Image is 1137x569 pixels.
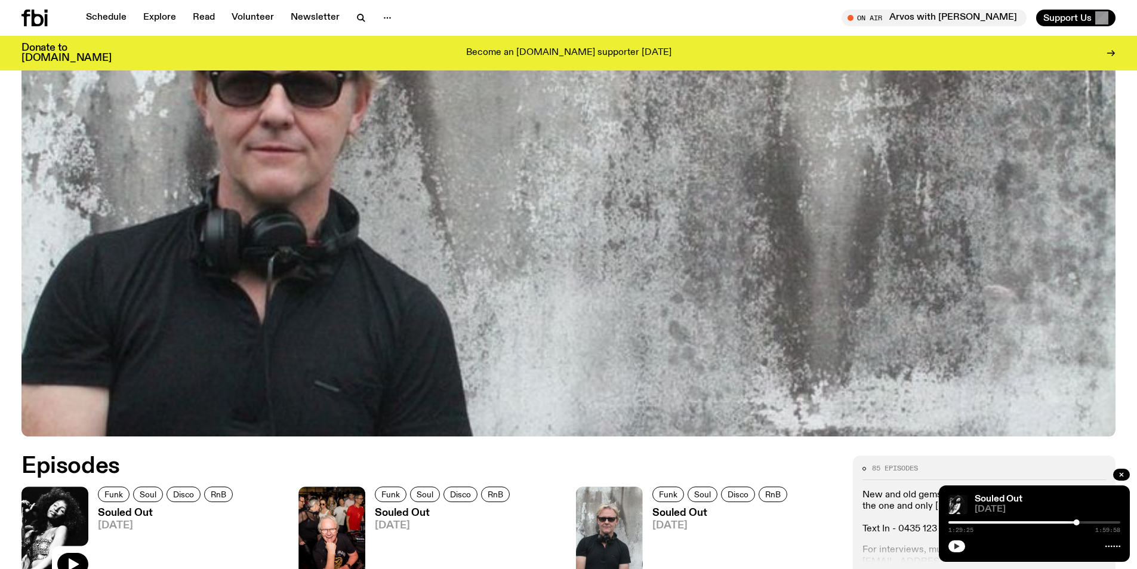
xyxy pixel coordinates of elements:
[872,465,918,472] span: 85 episodes
[765,490,781,499] span: RnB
[1036,10,1116,26] button: Support Us
[173,490,194,499] span: Disco
[466,48,671,59] p: Become an [DOMAIN_NAME] supporter [DATE]
[167,487,201,502] a: Disco
[975,505,1120,514] span: [DATE]
[652,521,791,531] span: [DATE]
[688,487,717,502] a: Soul
[488,490,503,499] span: RnB
[410,487,440,502] a: Soul
[694,490,711,499] span: Soul
[211,490,226,499] span: RnB
[659,490,677,499] span: Funk
[450,490,471,499] span: Disco
[728,490,748,499] span: Disco
[481,487,510,502] a: RnB
[375,487,406,502] a: Funk
[204,487,233,502] a: RnB
[98,521,236,531] span: [DATE]
[652,487,684,502] a: Funk
[140,490,156,499] span: Soul
[133,487,163,502] a: Soul
[652,508,791,518] h3: Souled Out
[862,490,1106,536] p: New and old gems of disco, soul, funk and groove. With the one and only [PERSON_NAME]. Text In - ...
[842,10,1027,26] button: On AirArvos with [PERSON_NAME]
[98,508,236,518] h3: Souled Out
[98,487,130,502] a: Funk
[375,508,513,518] h3: Souled Out
[443,487,477,502] a: Disco
[1043,13,1092,23] span: Support Us
[721,487,755,502] a: Disco
[21,456,746,477] h2: Episodes
[417,490,433,499] span: Soul
[381,490,400,499] span: Funk
[186,10,222,26] a: Read
[79,10,134,26] a: Schedule
[1095,527,1120,533] span: 1:59:58
[375,521,513,531] span: [DATE]
[948,527,973,533] span: 1:29:25
[21,43,112,63] h3: Donate to [DOMAIN_NAME]
[759,487,787,502] a: RnB
[975,494,1022,504] a: Souled Out
[224,10,281,26] a: Volunteer
[284,10,347,26] a: Newsletter
[104,490,123,499] span: Funk
[136,10,183,26] a: Explore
